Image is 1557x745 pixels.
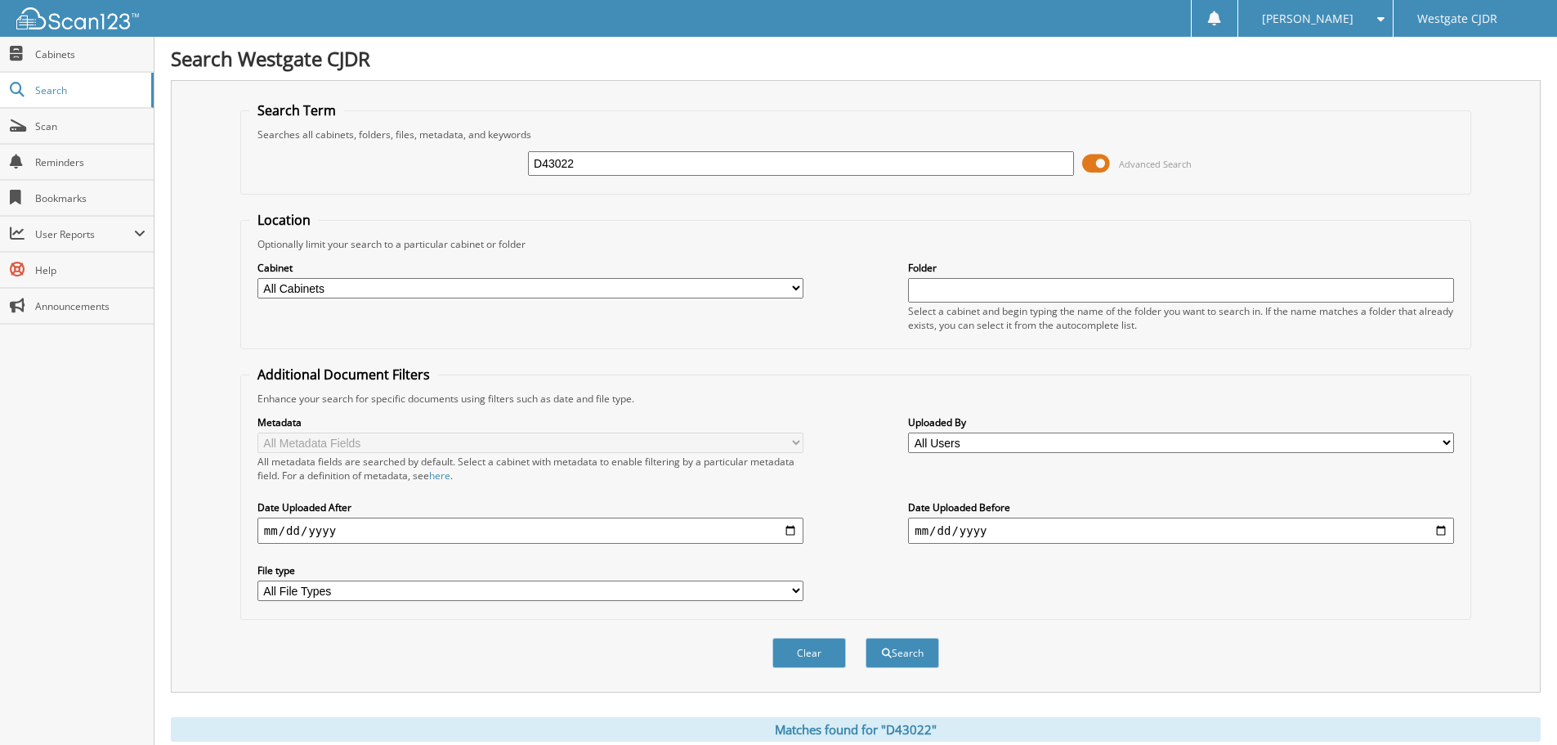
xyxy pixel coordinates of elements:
[249,128,1462,141] div: Searches all cabinets, folders, files, metadata, and keywords
[908,415,1454,429] label: Uploaded By
[35,83,143,97] span: Search
[249,237,1462,251] div: Optionally limit your search to a particular cabinet or folder
[257,500,803,514] label: Date Uploaded After
[908,518,1454,544] input: end
[35,47,145,61] span: Cabinets
[16,7,139,29] img: scan123-logo-white.svg
[257,415,803,429] label: Metadata
[429,469,450,482] a: here
[35,227,134,241] span: User Reports
[908,304,1454,332] div: Select a cabinet and begin typing the name of the folder you want to search in. If the name match...
[772,638,846,668] button: Clear
[257,518,803,544] input: start
[1262,14,1353,24] span: [PERSON_NAME]
[257,261,803,275] label: Cabinet
[249,366,438,384] legend: Additional Document Filters
[35,155,145,169] span: Reminders
[171,45,1541,72] h1: Search Westgate CJDR
[249,101,344,119] legend: Search Term
[171,717,1541,742] div: Matches found for "D43022"
[35,119,145,133] span: Scan
[257,455,803,482] div: All metadata fields are searched by default. Select a cabinet with metadata to enable filtering b...
[908,500,1454,514] label: Date Uploaded Before
[1119,158,1192,170] span: Advanced Search
[35,263,145,277] span: Help
[257,563,803,577] label: File type
[249,211,319,229] legend: Location
[1417,14,1497,24] span: Westgate CJDR
[249,392,1462,406] div: Enhance your search for specific documents using filters such as date and file type.
[866,638,939,668] button: Search
[908,261,1454,275] label: Folder
[35,191,145,205] span: Bookmarks
[35,299,145,313] span: Announcements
